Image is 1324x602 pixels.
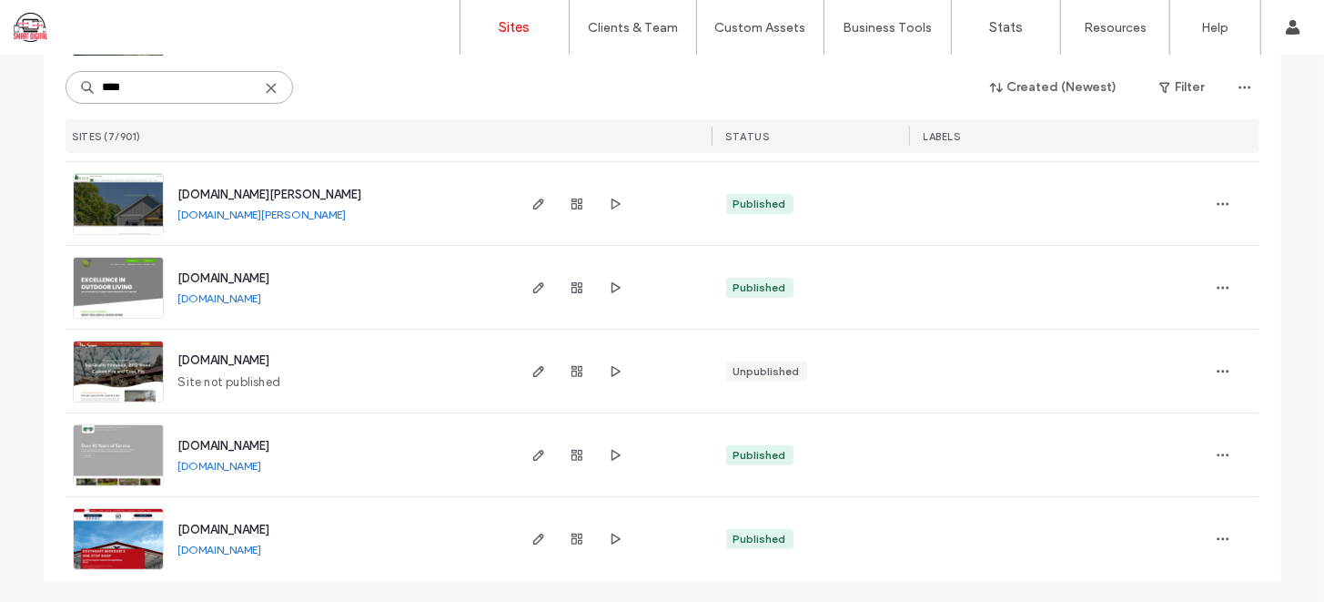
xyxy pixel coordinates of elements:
span: SITES (7/901) [73,130,142,143]
label: Sites [500,19,531,36]
label: Custom Assets [715,20,806,36]
button: Created (Newest) [975,73,1134,102]
a: [DOMAIN_NAME] [178,291,262,305]
button: Filter [1141,73,1223,102]
div: Published [733,447,786,464]
span: STATUS [726,130,770,143]
div: Unpublished [733,363,800,380]
a: [DOMAIN_NAME] [178,439,270,453]
div: Published [733,531,786,547]
label: Resources [1084,20,1147,36]
a: [DOMAIN_NAME] [178,459,262,473]
span: Help [41,13,78,29]
label: Help [1202,20,1229,36]
a: [DOMAIN_NAME][PERSON_NAME] [178,208,347,221]
label: Stats [989,19,1023,36]
a: [DOMAIN_NAME][PERSON_NAME] [178,188,362,201]
a: [DOMAIN_NAME] [178,353,270,367]
label: Business Tools [844,20,933,36]
span: LABELS [924,130,961,143]
a: [DOMAIN_NAME] [178,523,270,536]
a: [DOMAIN_NAME] [178,271,270,285]
span: Site not published [178,373,281,392]
a: [DOMAIN_NAME] [178,543,262,556]
label: Clients & Team [588,20,678,36]
div: Published [733,280,786,296]
div: Published [733,196,786,212]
